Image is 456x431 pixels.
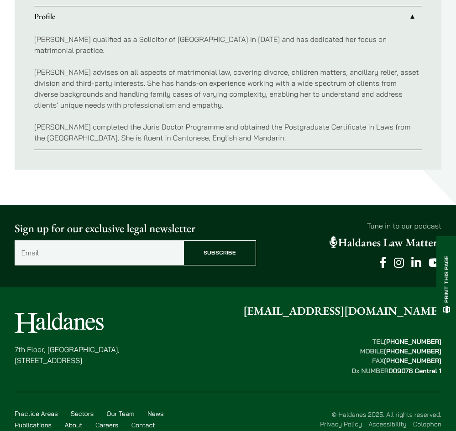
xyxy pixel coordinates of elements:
[34,27,422,150] div: Profile
[34,67,422,110] p: [PERSON_NAME] advises on all aspects of matrimonial law, covering divorce, children matters, anci...
[320,420,362,428] a: Privacy Policy
[413,420,441,428] a: Colophon
[34,6,422,27] a: Profile
[71,410,94,418] a: Sectors
[351,338,441,375] strong: TEL MOBILE FAX Dx NUMBER
[368,420,406,428] a: Accessibility
[107,410,135,418] a: Our Team
[34,34,422,56] p: [PERSON_NAME] qualified as a Solicitor of [GEOGRAPHIC_DATA] in [DATE] and has dedicated her focus...
[15,421,52,429] a: Publications
[15,312,104,333] img: Logo of Haldanes
[330,235,441,250] a: Haldanes Law Matters
[183,240,256,265] input: Subscribe
[384,338,441,346] mark: [PHONE_NUMBER]
[34,121,422,143] p: [PERSON_NAME] completed the Juris Doctor Programme and obtained the Postgraduate Certificate in L...
[95,421,118,429] a: Careers
[64,421,82,429] a: About
[388,367,441,375] mark: 009078 Central 1
[15,220,256,237] p: Sign up for our exclusive legal newsletter
[147,410,163,418] a: News
[384,357,441,365] mark: [PHONE_NUMBER]
[15,240,183,265] input: Email
[269,220,441,231] p: Tune in to our podcast
[243,304,441,318] a: [EMAIL_ADDRESS][DOMAIN_NAME]
[193,410,441,430] div: © Haldanes 2025. All rights reserved.
[15,410,58,418] a: Practice Areas
[15,344,120,366] p: 7th Floor, [GEOGRAPHIC_DATA], [STREET_ADDRESS]
[131,421,155,429] a: Contact
[384,347,441,355] mark: [PHONE_NUMBER]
